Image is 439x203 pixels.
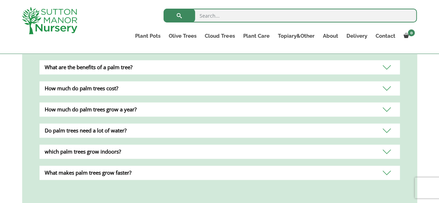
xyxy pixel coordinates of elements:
[39,81,400,95] div: How much do palm trees cost?
[342,31,371,41] a: Delivery
[371,31,399,41] a: Contact
[39,123,400,138] div: Do palm trees need a lot of water?
[164,9,417,22] input: Search...
[165,31,201,41] a: Olive Trees
[273,31,318,41] a: Topiary&Other
[399,31,417,41] a: 0
[131,31,165,41] a: Plant Pots
[39,60,400,74] div: What are the benefits of a palm tree?
[39,145,400,159] div: which palm trees grow indoors?
[39,102,400,117] div: How much do palm trees grow a year?
[239,31,273,41] a: Plant Care
[22,7,77,34] img: logo
[201,31,239,41] a: Cloud Trees
[318,31,342,41] a: About
[408,29,415,36] span: 0
[39,166,400,180] div: What makes palm trees grow faster?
